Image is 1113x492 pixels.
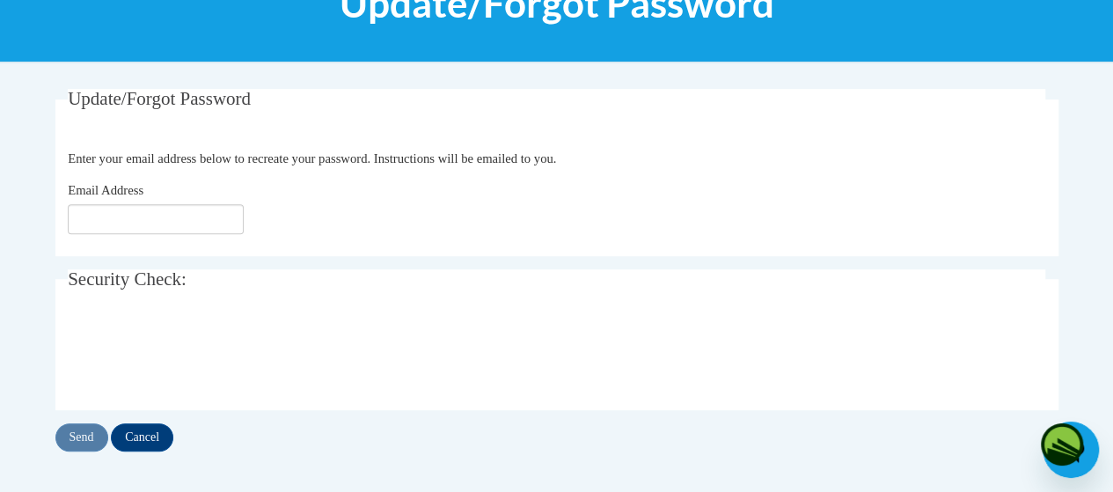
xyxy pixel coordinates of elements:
iframe: Button to launch messaging window [1043,422,1099,478]
span: Update/Forgot Password [68,88,251,109]
span: Enter your email address below to recreate your password. Instructions will be emailed to you. [68,151,556,165]
iframe: reCAPTCHA [68,319,335,388]
span: Security Check: [68,268,187,290]
input: Cancel [111,423,173,452]
span: Email Address [68,183,143,197]
input: Email [68,204,244,234]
